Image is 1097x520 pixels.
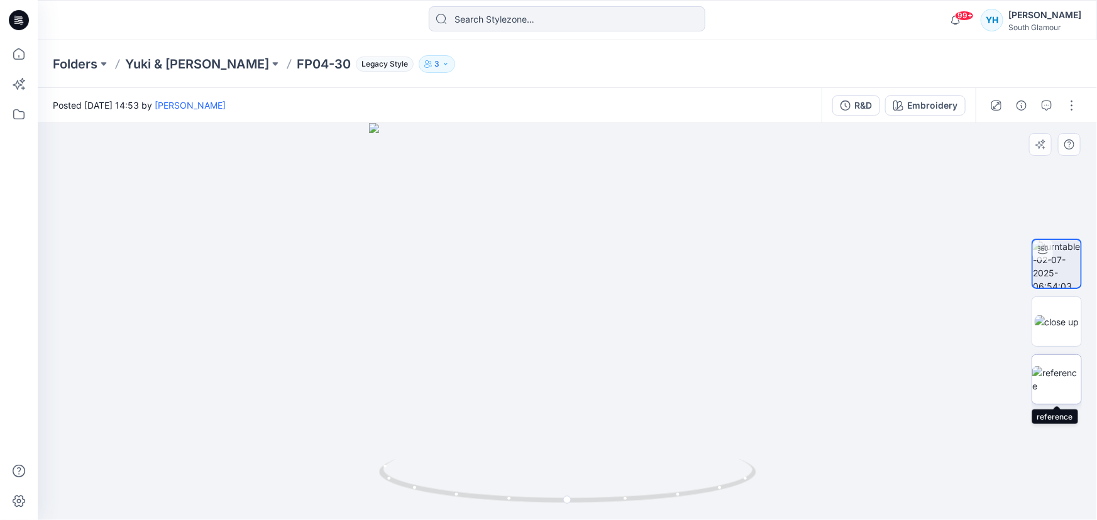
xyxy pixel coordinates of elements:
button: Embroidery [885,95,966,116]
span: Posted [DATE] 14:53 by [53,99,226,112]
p: FP04-30 [297,55,351,73]
p: 3 [434,57,439,71]
div: [PERSON_NAME] [1008,8,1081,23]
button: Details [1012,95,1032,116]
span: Legacy Style [356,57,414,72]
a: Yuki & [PERSON_NAME] [125,55,269,73]
button: Legacy Style [351,55,414,73]
div: South Glamour [1008,23,1081,32]
div: R&D [854,99,872,112]
button: 3 [419,55,455,73]
span: 99+ [955,11,974,21]
a: Folders [53,55,97,73]
img: reference [1032,366,1081,393]
button: R&D [832,95,880,116]
div: Embroidery [907,99,957,112]
div: YH [981,9,1003,31]
input: Search Stylezone… [429,6,705,31]
img: turntable-02-07-2025-06:54:03 [1033,240,1081,288]
a: [PERSON_NAME] [155,100,226,111]
img: close up [1035,315,1079,328]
